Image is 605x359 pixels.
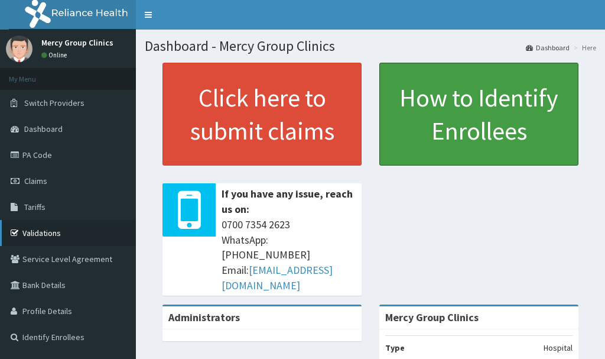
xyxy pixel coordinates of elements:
h1: Dashboard - Mercy Group Clinics [145,38,596,54]
span: Dashboard [24,124,63,134]
a: Online [41,51,70,59]
b: Type [385,342,405,353]
p: Hospital [544,342,573,354]
span: Tariffs [24,202,45,212]
p: Mercy Group Clinics [41,38,113,47]
strong: Mercy Group Clinics [385,311,479,324]
b: Administrators [168,311,240,324]
li: Here [571,43,596,53]
a: Click here to submit claims [162,63,362,166]
a: [EMAIL_ADDRESS][DOMAIN_NAME] [222,263,333,292]
span: Claims [24,176,47,186]
img: User Image [6,35,32,62]
span: 0700 7354 2623 WhatsApp: [PHONE_NUMBER] Email: [222,217,356,293]
a: Dashboard [526,43,570,53]
a: How to Identify Enrollees [379,63,578,166]
b: If you have any issue, reach us on: [222,187,353,216]
span: Switch Providers [24,98,84,108]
